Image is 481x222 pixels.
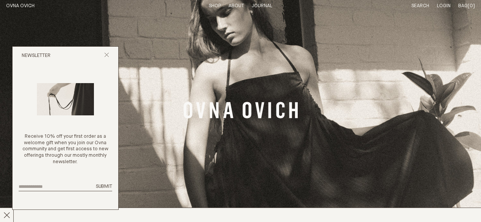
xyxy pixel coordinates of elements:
[468,3,475,8] span: [0]
[252,3,272,8] a: Journal
[411,3,429,8] a: Search
[458,3,468,8] span: Bag
[209,3,221,8] a: Shop
[96,184,112,190] button: Submit
[22,53,51,59] h2: Newsletter
[229,3,244,9] summary: About
[96,184,112,189] span: Submit
[437,3,451,8] a: Login
[104,52,109,60] button: Close popup
[6,3,35,8] a: Home
[184,102,298,121] a: Banner Link
[19,134,112,165] p: Receive 10% off your first order as a welcome gift when you join our Ovna community and get first...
